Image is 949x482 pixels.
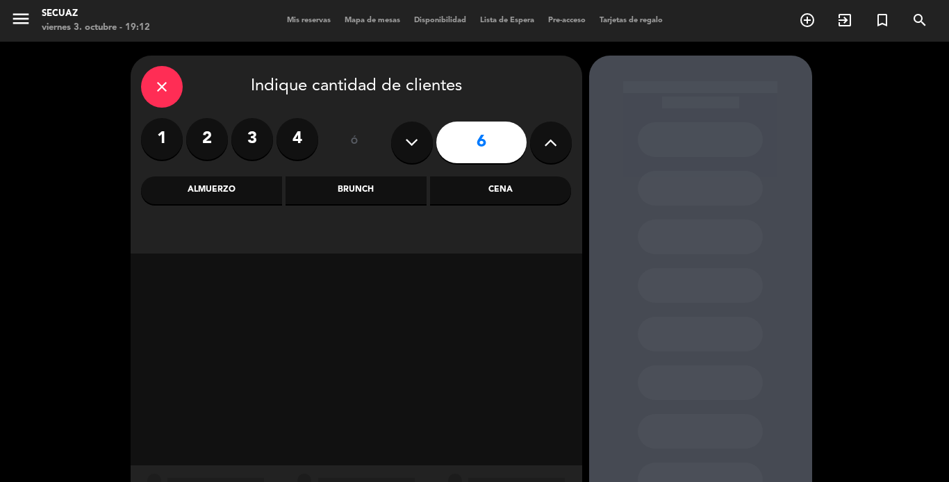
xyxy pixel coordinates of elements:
span: Lista de Espera [473,17,541,24]
label: 2 [186,118,228,160]
span: Mapa de mesas [338,17,407,24]
label: 3 [231,118,273,160]
span: Mis reservas [280,17,338,24]
span: Tarjetas de regalo [593,17,670,24]
div: Brunch [286,176,427,204]
i: search [911,12,928,28]
i: exit_to_app [836,12,853,28]
i: add_circle_outline [799,12,816,28]
span: Pre-acceso [541,17,593,24]
button: menu [10,8,31,34]
div: ó [332,118,377,167]
span: Disponibilidad [407,17,473,24]
div: Almuerzo [141,176,282,204]
i: turned_in_not [874,12,891,28]
div: viernes 3. octubre - 19:12 [42,21,150,35]
div: secuaz [42,7,150,21]
label: 1 [141,118,183,160]
i: close [154,78,170,95]
div: Cena [430,176,571,204]
label: 4 [277,118,318,160]
i: menu [10,8,31,29]
div: Indique cantidad de clientes [141,66,572,108]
